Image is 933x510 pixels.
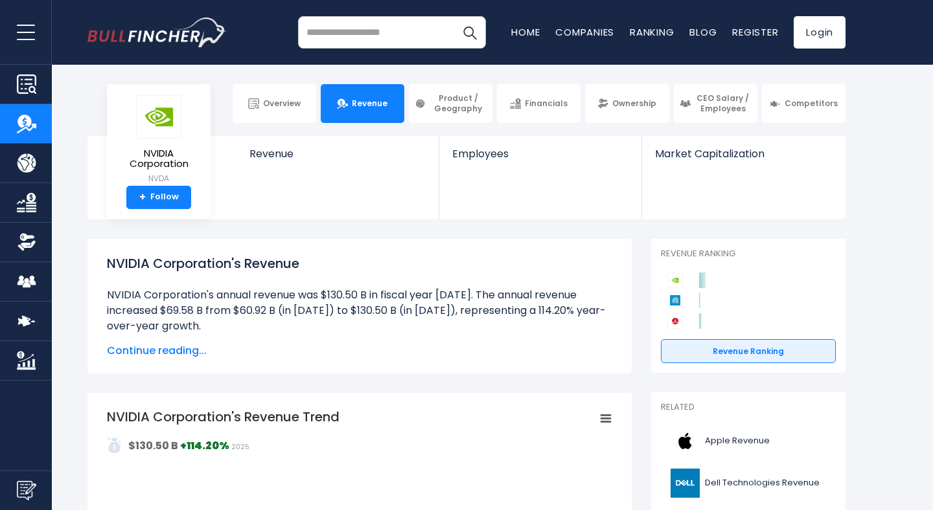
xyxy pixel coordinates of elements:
[107,254,612,273] h1: NVIDIA Corporation's Revenue
[231,442,249,452] span: 2025
[117,173,200,184] small: NVDA
[126,186,191,209] a: +Follow
[117,94,201,186] a: NVIDIA Corporation NVDA
[669,427,701,456] img: AAPL logo
[352,98,387,109] span: Revenue
[249,148,426,160] span: Revenue
[762,84,846,123] a: Competitors
[139,192,146,203] strong: +
[732,25,778,39] a: Register
[107,408,340,426] tspan: NVIDIA Corporation's Revenue Trend
[117,148,200,170] span: NVIDIA Corporation
[555,25,614,39] a: Companies
[661,249,836,260] p: Revenue Ranking
[667,272,683,288] img: NVIDIA Corporation competitors logo
[107,343,612,359] span: Continue reading...
[107,438,122,453] img: addasd
[525,98,568,109] span: Financials
[689,25,717,39] a: Blog
[263,98,301,109] span: Overview
[661,339,836,364] a: Revenue Ranking
[630,25,674,39] a: Ranking
[87,17,227,47] img: bullfincher logo
[674,84,757,123] a: CEO Salary / Employees
[430,93,487,113] span: Product / Geography
[655,148,831,160] span: Market Capitalization
[454,16,486,49] button: Search
[612,98,656,109] span: Ownership
[794,16,846,49] a: Login
[667,293,683,308] img: Applied Materials competitors logo
[439,136,641,182] a: Employees
[233,84,316,123] a: Overview
[661,465,836,501] a: Dell Technologies Revenue
[107,287,612,334] li: NVIDIA Corporation's annual revenue was $130.50 B in fiscal year [DATE]. The annual revenue incre...
[180,438,229,453] strong: +114.20%
[695,93,752,113] span: CEO Salary / Employees
[321,84,404,123] a: Revenue
[642,136,844,182] a: Market Capitalization
[661,423,836,459] a: Apple Revenue
[17,232,36,252] img: Ownership
[667,313,683,329] img: Broadcom competitors logo
[669,469,701,498] img: DELL logo
[87,17,227,47] a: Go to homepage
[785,98,838,109] span: Competitors
[236,136,439,182] a: Revenue
[661,402,836,413] p: Related
[585,84,669,123] a: Ownership
[452,148,628,160] span: Employees
[511,25,540,39] a: Home
[497,84,581,123] a: Financials
[128,438,178,453] strong: $130.50 B
[409,84,492,123] a: Product / Geography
